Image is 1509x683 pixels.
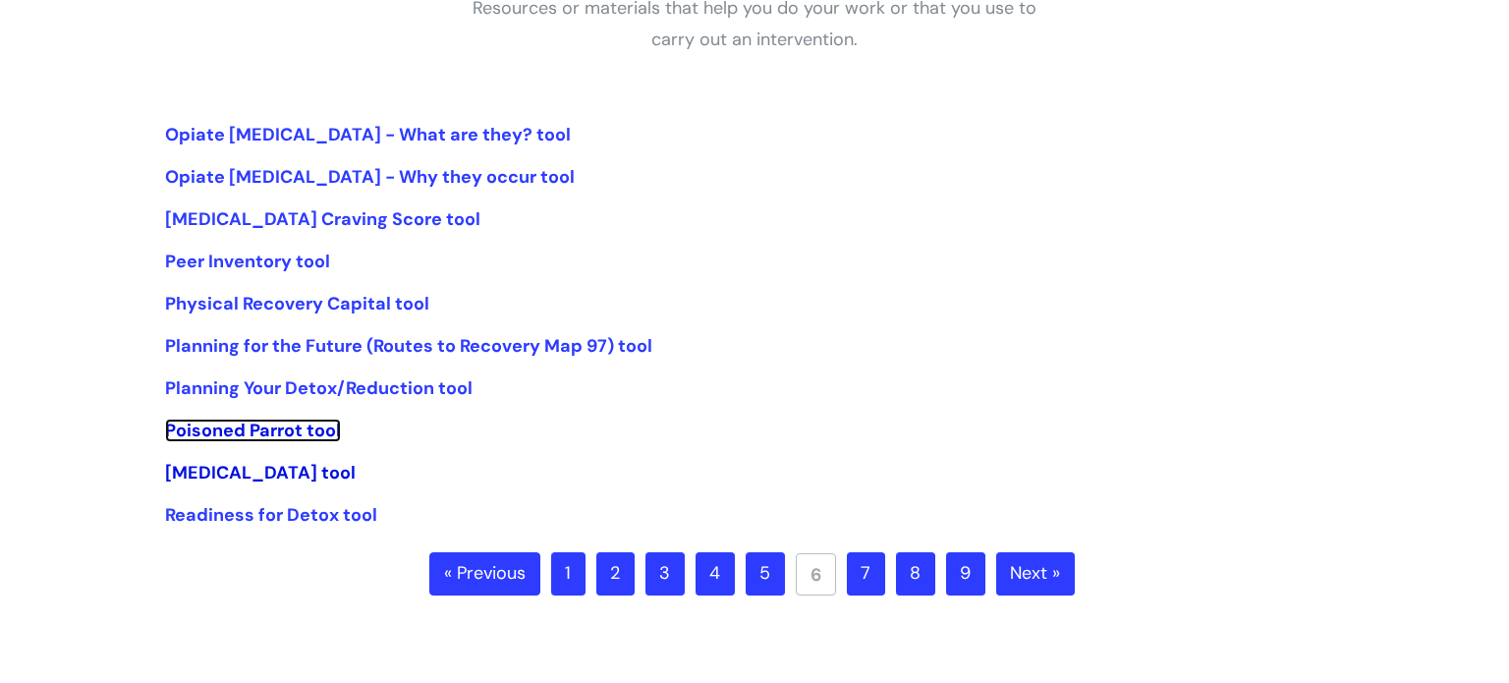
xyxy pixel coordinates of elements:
a: 6 [796,553,836,596]
a: Readiness for Detox tool [165,503,377,527]
a: Physical Recovery Capital tool [165,292,429,315]
a: 4 [696,552,735,596]
a: Next » [996,552,1075,596]
a: 3 [645,552,685,596]
a: [MEDICAL_DATA] Craving Score tool [165,207,480,231]
a: Planning Your Detox/Reduction tool [165,376,473,400]
a: Peer Inventory tool [165,250,330,273]
a: 8 [896,552,935,596]
a: Opiate [MEDICAL_DATA] - Why they occur tool [165,165,575,189]
a: 5 [746,552,785,596]
a: Poisoned Parrot tool [165,419,341,442]
a: 9 [946,552,985,596]
a: 7 [847,552,885,596]
a: 1 [551,552,586,596]
a: Planning for the Future (Routes to Recovery Map 97) tool [165,334,652,358]
a: Opiate [MEDICAL_DATA] - What are they? tool [165,123,571,146]
a: « Previous [429,552,540,596]
a: 2 [596,552,635,596]
a: [MEDICAL_DATA] tool [165,461,356,484]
